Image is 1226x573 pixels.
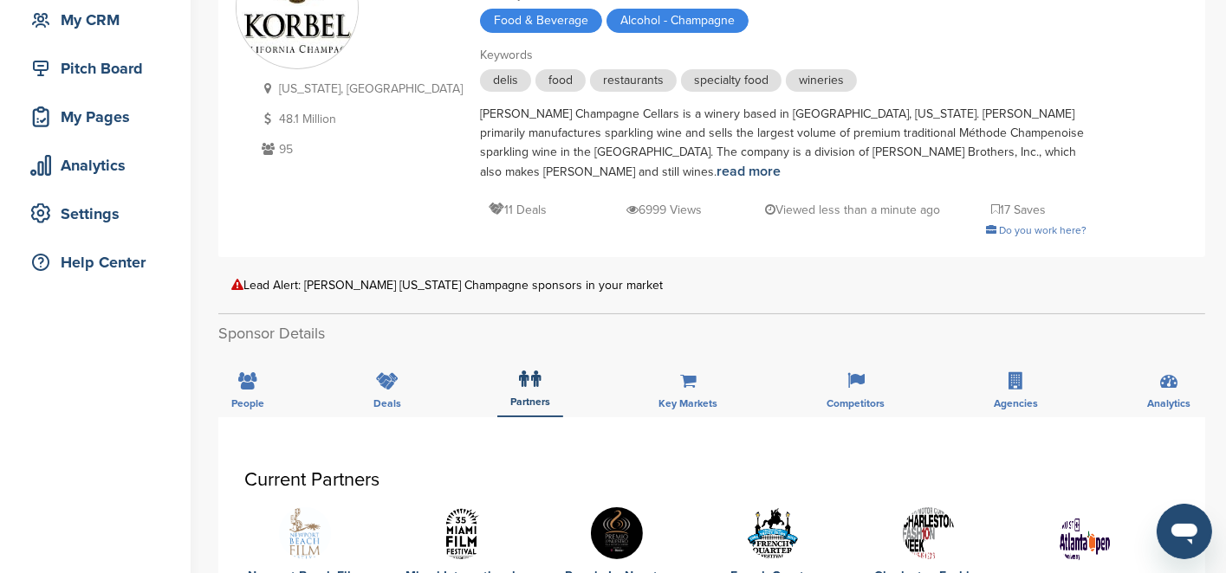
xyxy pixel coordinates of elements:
[1157,504,1212,559] iframe: Button to launch messaging window
[717,163,781,180] a: read more
[257,78,463,100] p: [US_STATE], [GEOGRAPHIC_DATA]
[1147,398,1190,409] span: Analytics
[1059,513,1111,565] img: Site logo bbt 2019
[26,53,173,84] div: Pitch Board
[480,9,602,33] span: Food & Beverage
[903,507,955,559] img: Imgres
[999,224,1087,236] span: Do you work here?
[747,507,799,559] img: Open uri20141112 64162 k6vc42?1415808199
[590,69,677,92] span: restaurants
[626,199,702,221] p: 6999 Views
[17,97,173,137] a: My Pages
[26,247,173,278] div: Help Center
[257,138,463,160] p: 95
[786,69,857,92] span: wineries
[480,46,1087,65] div: Keywords
[17,145,173,185] a: Analytics
[991,199,1046,221] p: 17 Saves
[765,199,940,221] p: Viewed less than a minute ago
[489,199,547,221] p: 11 Deals
[17,194,173,234] a: Settings
[26,101,173,132] div: My Pages
[827,398,885,409] span: Competitors
[26,150,173,181] div: Analytics
[480,105,1087,182] div: [PERSON_NAME] Champagne Cellars is a winery based in [GEOGRAPHIC_DATA], [US_STATE]. [PERSON_NAME]...
[17,242,173,282] a: Help Center
[591,507,643,559] img: Perm
[257,108,463,130] p: 48.1 Million
[244,469,1179,490] h3: Current Partners
[373,398,401,409] span: Deals
[26,4,173,35] div: My CRM
[994,398,1038,409] span: Agencies
[535,69,586,92] span: food
[435,507,487,559] img: Unknown
[279,507,331,559] img: Logo for sponsor pitch
[17,48,173,88] a: Pitch Board
[231,398,264,409] span: People
[231,279,1192,292] div: Lead Alert: [PERSON_NAME] [US_STATE] Champagne sponsors in your market
[681,69,782,92] span: specialty food
[986,224,1087,236] a: Do you work here?
[510,396,550,407] span: Partners
[26,198,173,229] div: Settings
[218,322,1205,345] h2: Sponsor Details
[658,398,717,409] span: Key Markets
[607,9,749,33] span: Alcohol - Champagne
[480,69,531,92] span: delis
